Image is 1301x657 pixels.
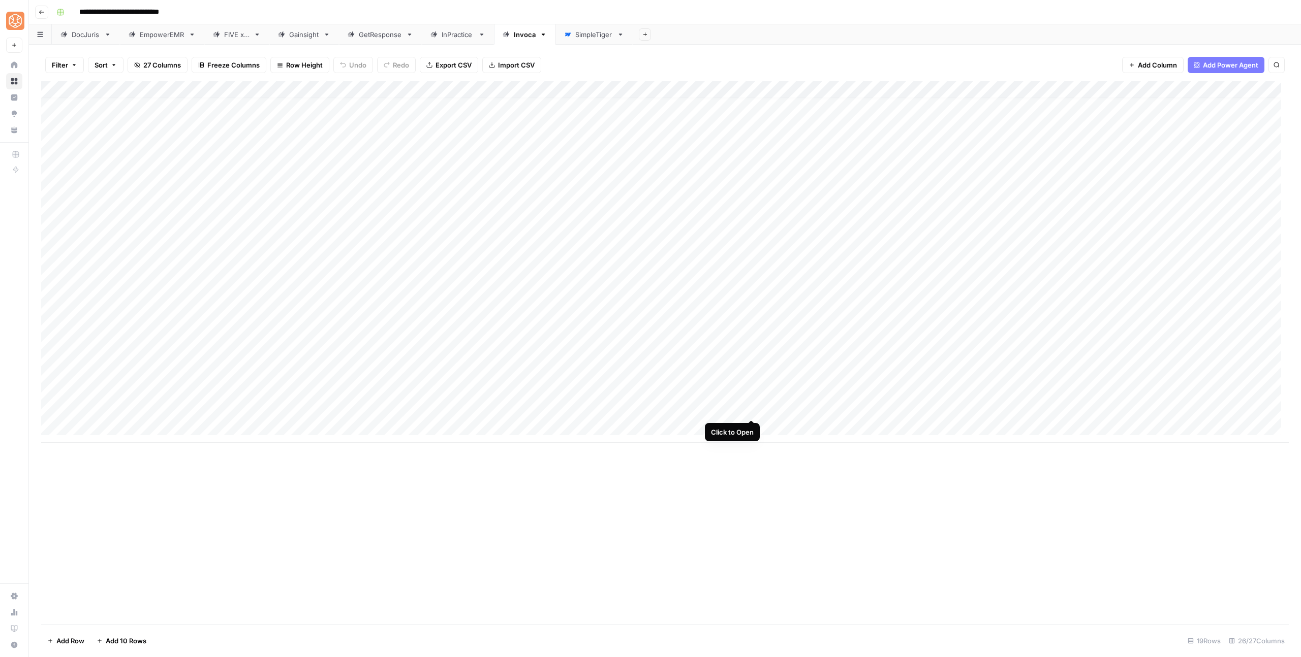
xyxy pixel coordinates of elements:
[207,60,260,70] span: Freeze Columns
[269,24,339,45] a: Gainsight
[120,24,204,45] a: EmpowerEMR
[1122,57,1184,73] button: Add Column
[88,57,123,73] button: Sort
[6,12,24,30] img: SimpleTiger Logo
[289,29,319,40] div: Gainsight
[95,60,108,70] span: Sort
[204,24,269,45] a: FIVE x 5
[482,57,541,73] button: Import CSV
[90,633,152,649] button: Add 10 Rows
[6,122,22,138] a: Your Data
[436,60,472,70] span: Export CSV
[339,24,422,45] a: GetResponse
[270,57,329,73] button: Row Height
[420,57,478,73] button: Export CSV
[1138,60,1177,70] span: Add Column
[442,29,474,40] div: InPractice
[52,24,120,45] a: DocJuris
[143,60,181,70] span: 27 Columns
[711,427,754,437] div: Click to Open
[422,24,494,45] a: InPractice
[1184,633,1225,649] div: 19 Rows
[333,57,373,73] button: Undo
[555,24,633,45] a: SimpleTiger
[1225,633,1289,649] div: 26/27 Columns
[41,633,90,649] button: Add Row
[6,604,22,620] a: Usage
[6,8,22,34] button: Workspace: SimpleTiger
[6,637,22,653] button: Help + Support
[1203,60,1258,70] span: Add Power Agent
[1188,57,1264,73] button: Add Power Agent
[106,636,146,646] span: Add 10 Rows
[6,57,22,73] a: Home
[359,29,402,40] div: GetResponse
[377,57,416,73] button: Redo
[575,29,613,40] div: SimpleTiger
[52,60,68,70] span: Filter
[128,57,188,73] button: 27 Columns
[140,29,184,40] div: EmpowerEMR
[45,57,84,73] button: Filter
[6,73,22,89] a: Browse
[6,620,22,637] a: Learning Hub
[349,60,366,70] span: Undo
[6,89,22,106] a: Insights
[224,29,250,40] div: FIVE x 5
[6,106,22,122] a: Opportunities
[56,636,84,646] span: Add Row
[192,57,266,73] button: Freeze Columns
[514,29,536,40] div: Invoca
[494,24,555,45] a: Invoca
[72,29,100,40] div: DocJuris
[498,60,535,70] span: Import CSV
[286,60,323,70] span: Row Height
[6,588,22,604] a: Settings
[393,60,409,70] span: Redo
